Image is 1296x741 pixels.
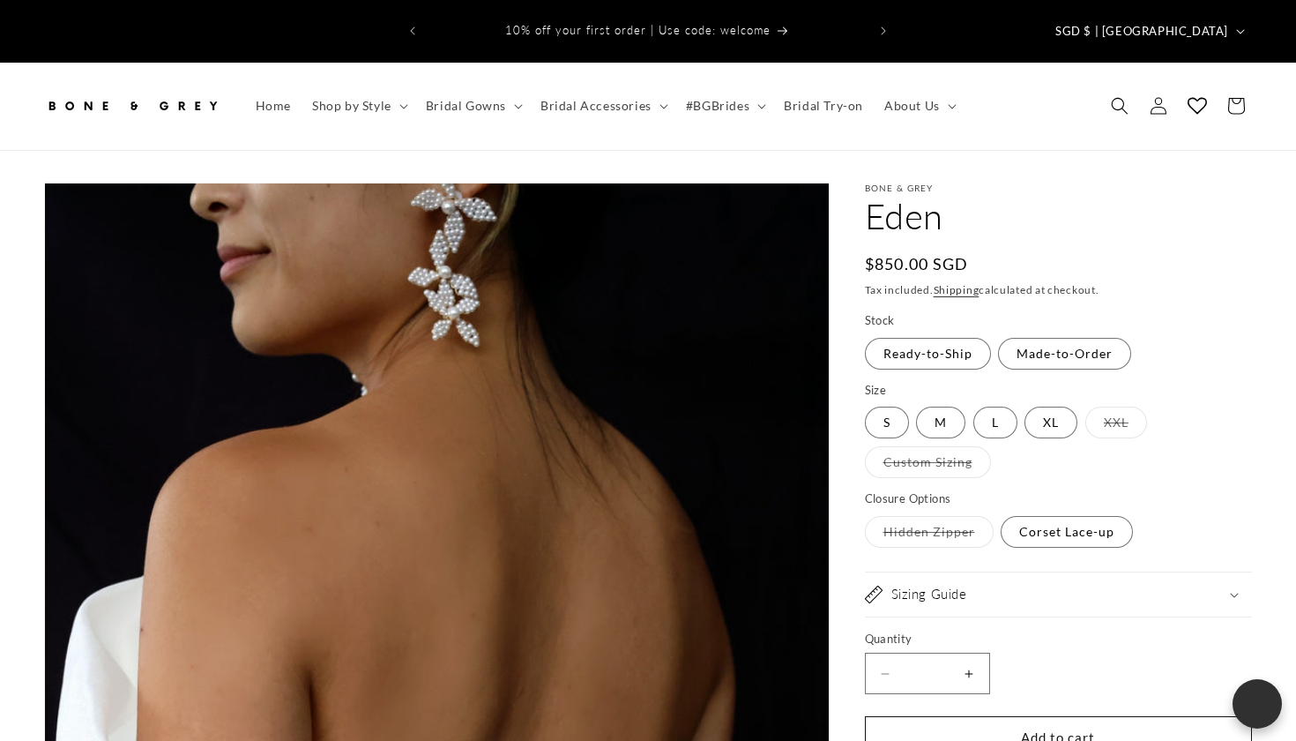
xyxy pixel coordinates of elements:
[865,573,1253,617] summary: Sizing Guide
[934,283,979,296] a: Shipping
[675,87,773,124] summary: #BGBrides
[1055,23,1228,41] span: SGD $ | [GEOGRAPHIC_DATA]
[426,98,506,114] span: Bridal Gowns
[1045,14,1252,48] button: SGD $ | [GEOGRAPHIC_DATA]
[916,407,965,438] label: M
[865,183,1253,193] p: Bone & Grey
[312,98,391,114] span: Shop by Style
[865,312,897,330] legend: Stock
[998,338,1131,370] label: Made-to-Order
[891,586,967,603] h2: Sizing Guide
[865,281,1253,299] div: Tax included. calculated at checkout.
[865,631,1253,648] label: Quantity
[256,98,291,114] span: Home
[865,193,1253,239] h1: Eden
[865,446,991,478] label: Custom Sizing
[865,490,953,508] legend: Closure Options
[540,98,652,114] span: Bridal Accessories
[1100,86,1139,125] summary: Search
[865,516,994,548] label: Hidden Zipper
[1001,516,1133,548] label: Corset Lace-up
[530,87,675,124] summary: Bridal Accessories
[302,87,415,124] summary: Shop by Style
[874,87,964,124] summary: About Us
[884,98,940,114] span: About Us
[865,407,909,438] label: S
[38,80,227,132] a: Bone and Grey Bridal
[973,407,1017,438] label: L
[686,98,749,114] span: #BGBrides
[1085,407,1147,438] label: XXL
[784,98,863,114] span: Bridal Try-on
[865,338,991,370] label: Ready-to-Ship
[865,382,889,400] legend: Size
[864,14,903,48] button: Next announcement
[773,87,874,124] a: Bridal Try-on
[245,87,302,124] a: Home
[44,86,220,125] img: Bone and Grey Bridal
[1024,407,1077,438] label: XL
[1233,679,1282,729] button: Open chatbox
[415,87,530,124] summary: Bridal Gowns
[505,23,771,37] span: 10% off your first order | Use code: welcome
[393,14,432,48] button: Previous announcement
[865,252,969,276] span: $850.00 SGD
